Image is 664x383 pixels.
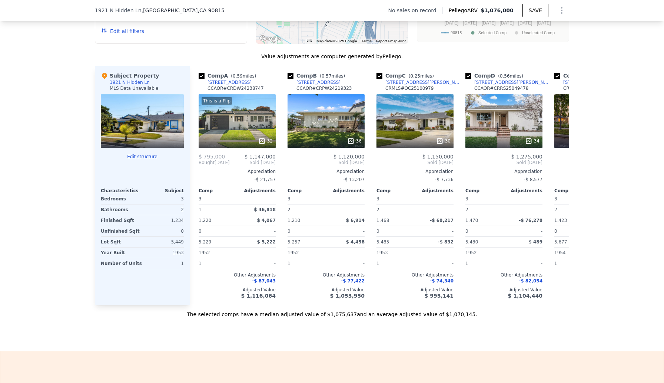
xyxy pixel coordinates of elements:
span: $ 995,141 [425,293,454,299]
div: Appreciation [465,168,542,174]
div: - [505,194,542,204]
span: 3 [554,196,557,202]
div: [STREET_ADDRESS] [296,79,341,85]
div: - [416,204,454,215]
div: Number of Units [101,258,142,269]
div: [DATE] [199,160,230,166]
span: 1921 N Hidden Ln [95,7,142,14]
div: - [239,258,276,269]
div: - [554,174,631,185]
div: 3 [144,194,184,204]
div: Adjusted Value [199,287,276,293]
div: Comp [465,188,504,194]
div: Subject Property [101,72,159,79]
span: 0 [465,229,468,234]
div: - [505,248,542,258]
span: , [GEOGRAPHIC_DATA] [142,7,225,14]
div: Appreciation [554,168,631,174]
div: Comp [199,188,237,194]
div: Comp [288,188,326,194]
text: [DATE] [482,20,496,26]
div: 1 [376,258,414,269]
span: 0.57 [322,73,332,79]
a: [STREET_ADDRESS][PERSON_NAME] [465,79,551,85]
div: Appreciation [376,168,454,174]
div: 1952 [199,248,236,258]
div: 36 [347,137,362,145]
text: Unselected Comp [522,30,555,35]
button: Edit structure [101,154,184,160]
div: 1921 N Hidden Ln [110,79,150,85]
div: Adjusted Value [376,287,454,293]
span: -$ 8,577 [524,177,542,182]
div: - [239,226,276,236]
a: Open this area in Google Maps (opens a new window) [258,34,282,44]
div: Subject [142,188,184,194]
span: -$ 21,757 [254,177,276,182]
a: Terms [361,39,372,43]
span: 0 [199,229,202,234]
span: $1,076,000 [481,7,514,13]
div: CCAOR # CRDW24238747 [207,85,264,91]
span: 1,423 [554,218,567,223]
span: 0 [554,229,557,234]
span: 5,430 [465,239,478,245]
span: 0.56 [500,73,510,79]
div: - [416,194,454,204]
span: 3 [376,196,379,202]
span: $ 1,147,000 [244,154,276,160]
text: [DATE] [444,20,458,26]
div: 1952 [465,248,502,258]
span: 1,220 [199,218,211,223]
span: -$ 77,422 [341,278,365,284]
span: Sold [DATE] [465,160,542,166]
span: $ 4,067 [257,218,276,223]
span: $ 795,000 [199,154,225,160]
div: - [328,258,365,269]
div: Other Adjustments [554,272,631,278]
span: 1,470 [465,218,478,223]
span: $ 489 [528,239,542,245]
span: 0.25 [410,73,420,79]
div: 30 [436,137,451,145]
span: ( miles) [317,73,348,79]
span: Pellego ARV [449,7,481,14]
div: Adjusted Value [465,287,542,293]
span: 3 [288,196,290,202]
span: -$ 82,054 [519,278,542,284]
div: - [505,226,542,236]
div: Comp B [288,72,348,79]
div: No sales on record [388,7,442,14]
div: - [239,248,276,258]
span: -$ 7,736 [435,177,454,182]
span: $ 1,275,000 [511,154,542,160]
span: Sold [DATE] [288,160,365,166]
text: [DATE] [537,20,551,26]
div: Adjusted Value [288,287,365,293]
div: CRMLS # PW25107275 [563,85,612,91]
text: [DATE] [518,20,532,26]
span: -$ 13,207 [343,177,365,182]
span: -$ 74,340 [430,278,454,284]
button: SAVE [522,4,548,17]
div: 34 [525,137,539,145]
span: -$ 76,278 [519,218,542,223]
span: , CA 90815 [197,7,225,13]
div: Appreciation [288,168,365,174]
div: Adjustments [326,188,365,194]
div: - [239,194,276,204]
a: [STREET_ADDRESS] [199,79,252,85]
div: - [328,194,365,204]
span: $ 5,222 [257,239,276,245]
span: 0 [376,229,379,234]
div: 2 [465,204,502,215]
span: $ 1,116,064 [241,293,276,299]
div: 1 [465,258,502,269]
div: 2 [554,204,591,215]
span: Sold [DATE] [376,160,454,166]
div: Other Adjustments [376,272,454,278]
span: 5,257 [288,239,300,245]
div: 1 [199,204,236,215]
div: - [416,226,454,236]
span: -$ 68,217 [430,218,454,223]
